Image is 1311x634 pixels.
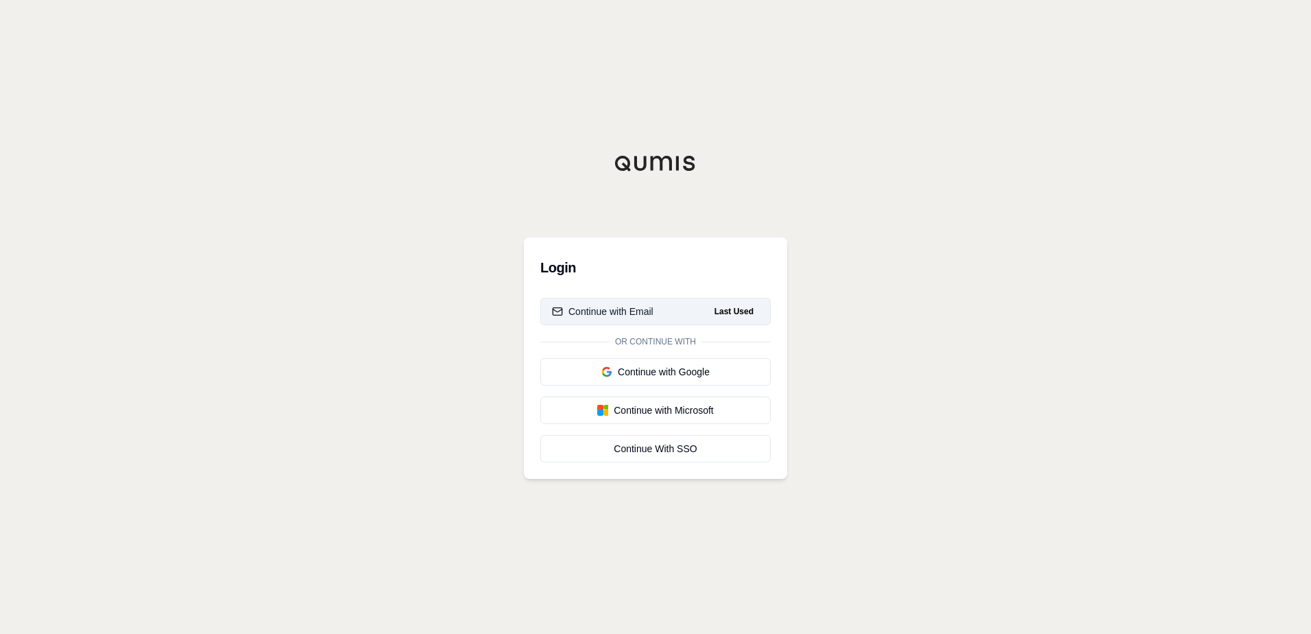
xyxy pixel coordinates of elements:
button: Continue with EmailLast Used [540,298,771,325]
div: Continue with Google [552,365,759,379]
button: Continue with Microsoft [540,397,771,424]
div: Continue with Microsoft [552,403,759,417]
div: Continue With SSO [552,442,759,456]
span: Last Used [709,303,759,320]
span: Or continue with [610,336,701,347]
img: Qumis [614,155,697,172]
button: Continue with Google [540,358,771,386]
div: Continue with Email [552,305,653,318]
h3: Login [540,254,771,281]
a: Continue With SSO [540,435,771,462]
